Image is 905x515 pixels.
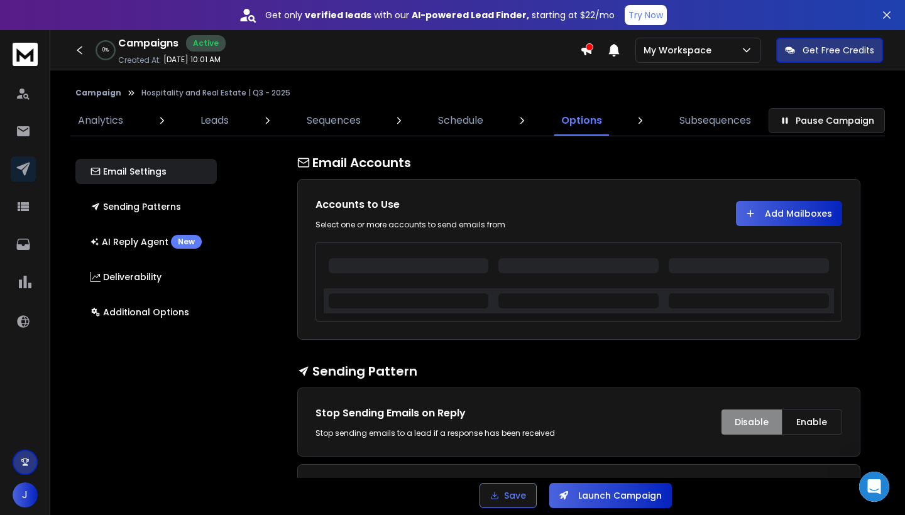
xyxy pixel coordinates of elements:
div: This setup lets you compare performance across different messaging styles without mixing them in ... [20,84,196,133]
div: New [171,235,202,249]
div: I need to run the campaign 9am to 5pm EST time, please help me schedule this campaign. [45,150,241,202]
strong: verified leads [305,9,371,21]
p: Options [561,113,602,128]
div: Just wanted to double check with you if it's right [55,382,231,407]
h1: Sending Pattern [297,362,860,380]
a: Leads [193,106,236,136]
iframe: Intercom live chat [859,472,889,502]
div: Stop sending emails to a lead if a response has been received [315,428,566,438]
textarea: Message… [11,385,241,406]
button: AI Reply AgentNew [75,229,217,254]
a: Analytics [70,106,131,136]
button: go back [8,5,32,29]
h1: Accounts to Use [315,197,566,212]
button: Email Settings [75,159,217,184]
button: Get Free Credits [776,38,883,63]
p: Get only with our starting at $22/mo [265,9,615,21]
button: Campaign [75,88,121,98]
button: Try Now [625,5,667,25]
img: Profile image for Box [36,7,56,27]
p: [DATE] 10:01 AM [163,55,221,65]
h1: Campaigns [118,36,178,51]
p: Analytics [78,113,123,128]
p: Deliverability [90,271,162,283]
img: logo [13,43,38,66]
button: Pause Campaign [769,108,885,133]
h1: Box [61,12,79,21]
button: Enable [782,409,842,435]
div: Hi [PERSON_NAME],I checked your campaign settings, and I can see that you’ve already scheduled it... [10,212,206,364]
div: Just wanted to double check with you if it's right [45,375,241,415]
p: 0 % [102,46,109,54]
button: Launch Campaign [549,483,672,508]
p: AI Reply Agent [90,235,202,249]
button: Additional Options [75,300,217,325]
p: Leads [200,113,229,128]
p: Hospitality and Real Estate | Q3 - 2025 [141,88,290,98]
div: Jessica says… [10,150,241,212]
p: Additional Options [90,306,189,318]
button: Deliverability [75,264,217,290]
button: J [13,482,38,507]
p: Sending Patterns [90,200,181,213]
p: Email Settings [90,165,167,178]
strong: AI-powered Lead Finder, [412,9,529,21]
li: This way, there’s no crossover — a lead who gets Template A won’t ever receive Template B, and vi... [30,42,196,77]
p: My Workspace [644,44,716,57]
h1: Stop Sending Emails on Reply [315,406,566,421]
a: Subsequences [672,106,759,136]
button: Gif picker [40,411,50,421]
button: Add Mailboxes [736,201,842,226]
div: Raj says… [10,212,241,374]
a: Schedule [431,106,491,136]
h1: Email Accounts [297,154,860,171]
p: Sequences [307,113,361,128]
button: Upload attachment [60,411,70,421]
button: Disable [721,409,782,435]
div: Select one or more accounts to send emails from [315,220,566,230]
button: Save [480,483,537,508]
button: Home [219,5,243,29]
p: Schedule [438,113,483,128]
div: I need to run the campaign 9am to 5pm EST time, please help me schedule this campaign. [55,158,231,195]
div: Active [186,35,226,51]
div: Jessica says… [10,375,241,425]
p: Created At: [118,55,161,65]
div: Hi [PERSON_NAME], [20,220,196,232]
p: Try Now [628,9,663,21]
button: Emoji picker [19,411,30,421]
div: I checked your campaign settings, and I can see that you’ve already scheduled it to run from 9:00... [20,239,196,300]
button: Sending Patterns [75,194,217,219]
a: Sequences [299,106,368,136]
p: Get Free Credits [803,44,874,57]
a: Options [554,106,610,136]
p: Subsequences [679,113,751,128]
button: Send a message… [216,406,236,426]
